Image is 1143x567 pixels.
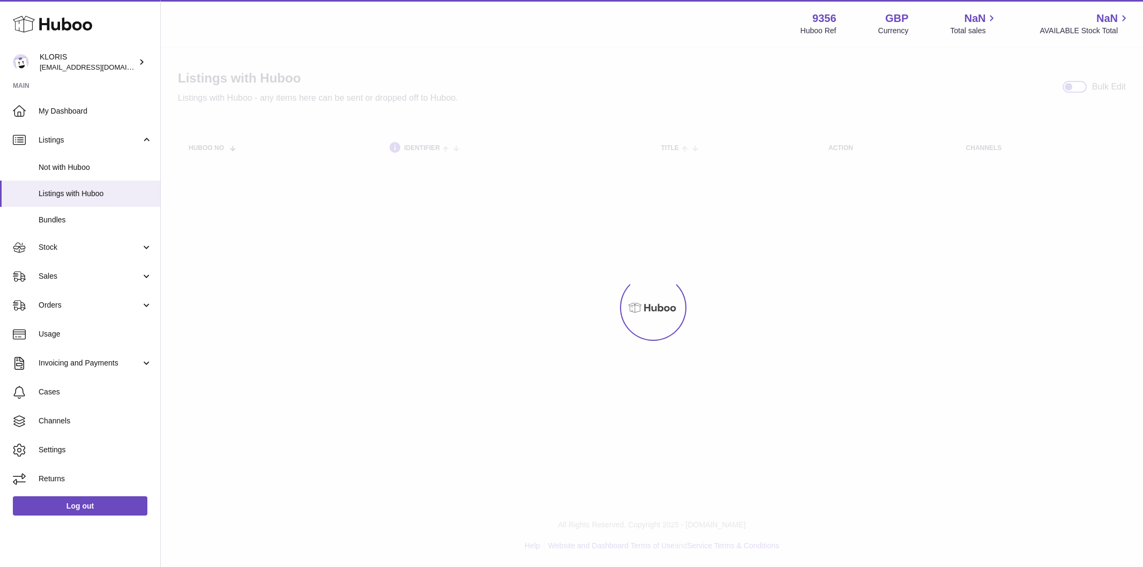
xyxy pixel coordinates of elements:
span: Listings with Huboo [39,189,152,199]
span: Bundles [39,215,152,225]
span: Usage [39,329,152,339]
span: AVAILABLE Stock Total [1040,26,1130,36]
div: KLORIS [40,52,136,72]
span: NaN [964,11,985,26]
span: Channels [39,416,152,426]
strong: GBP [885,11,908,26]
span: Settings [39,445,152,455]
span: Total sales [950,26,998,36]
a: Log out [13,496,147,516]
a: NaN Total sales [950,11,998,36]
span: Not with Huboo [39,162,152,173]
span: Orders [39,300,141,310]
div: Huboo Ref [801,26,836,36]
span: Sales [39,271,141,281]
span: Cases [39,387,152,397]
img: internalAdmin-9356@internal.huboo.com [13,54,29,70]
span: Invoicing and Payments [39,358,141,368]
a: NaN AVAILABLE Stock Total [1040,11,1130,36]
span: My Dashboard [39,106,152,116]
div: Currency [878,26,909,36]
span: NaN [1096,11,1118,26]
span: Stock [39,242,141,252]
span: [EMAIL_ADDRESS][DOMAIN_NAME] [40,63,158,71]
strong: 9356 [812,11,836,26]
span: Listings [39,135,141,145]
span: Returns [39,474,152,484]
